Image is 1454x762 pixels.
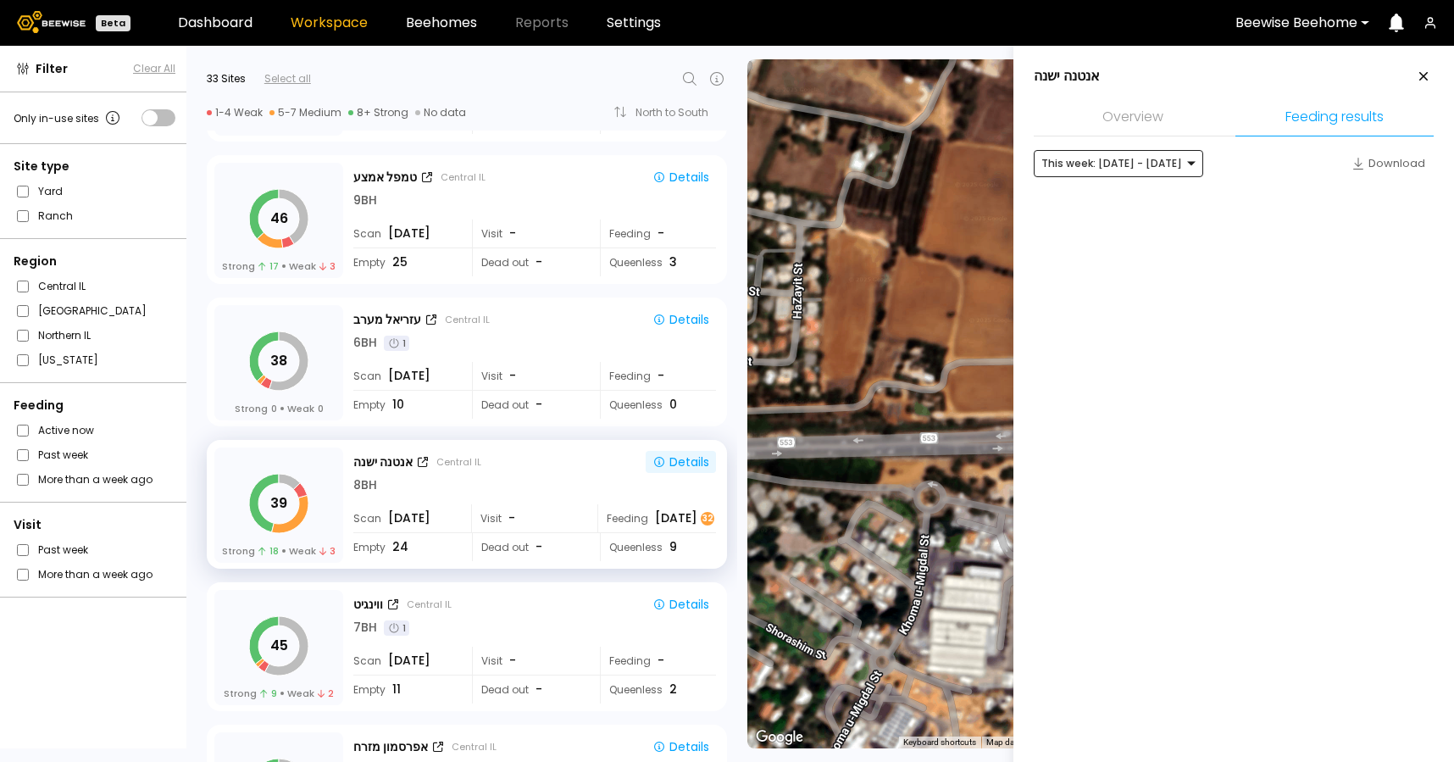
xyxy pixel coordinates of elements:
div: Queenless [600,676,716,704]
button: Keyboard shortcuts [903,737,976,748]
div: Site type [14,158,175,175]
div: Central IL [436,455,481,469]
button: Clear All [133,61,175,76]
a: Beehomes [406,16,477,30]
label: Yard [38,182,63,200]
button: Details [646,166,716,188]
li: Feeding results [1235,100,1434,136]
tspan: 46 [270,209,288,228]
div: - [658,367,666,385]
span: [DATE] [388,652,430,670]
div: Dead out [472,676,588,704]
img: Beewise logo [17,11,86,33]
tspan: 39 [270,493,287,513]
span: Filter [36,60,68,78]
div: North to South [635,108,720,118]
div: Details [652,170,709,185]
span: - [509,367,516,385]
div: Central IL [452,740,497,754]
label: Past week [38,446,88,464]
div: טמפל אמצע [353,169,417,186]
span: - [536,253,542,271]
label: Ranch [38,207,73,225]
div: Strong Weak [224,687,334,700]
div: Visit [472,647,588,675]
span: - [508,509,515,527]
div: Feeding [14,397,175,414]
div: אפרסמון מזרח [353,738,428,756]
a: Settings [607,16,661,30]
div: Empty [353,533,460,561]
div: 1 [384,336,409,351]
label: Active now [38,421,94,439]
div: Feeding [597,504,716,532]
div: Visit [471,504,587,532]
div: Empty [353,391,460,419]
div: Scan [353,220,460,248]
div: Feeding [600,647,716,675]
span: [DATE] [388,367,430,385]
div: Dead out [472,391,588,419]
a: Dashboard [178,16,253,30]
span: - [536,396,542,414]
div: 8+ Strong [348,106,408,120]
div: Queenless [600,533,716,561]
div: Queenless [600,391,716,419]
div: Central IL [441,170,486,184]
div: Empty [353,676,460,704]
div: [DATE] [655,509,716,527]
span: 25 [392,253,408,271]
span: 10 [392,396,404,414]
div: Visit [472,220,588,248]
button: Download [1343,150,1434,177]
label: Northern IL [38,326,91,344]
span: 0 [318,402,324,415]
span: Reports [515,16,569,30]
div: Feeding [600,220,716,248]
tspan: 45 [270,636,288,655]
div: Scan [353,504,460,532]
div: Select all [264,71,311,86]
li: Overview [1034,100,1232,136]
div: 7 BH [353,619,377,637]
div: Dead out [472,248,588,276]
span: 3 [669,253,677,271]
div: Central IL [407,598,452,611]
div: Download [1351,155,1425,172]
div: אנטנה ישנה [353,453,413,471]
div: Details [652,739,709,754]
span: - [536,681,542,698]
span: - [536,538,542,556]
span: 0 [271,402,277,415]
label: More than a week ago [38,565,153,583]
label: More than a week ago [38,470,153,488]
span: 24 [392,538,408,556]
button: Details [646,593,716,615]
label: Past week [38,541,88,559]
label: Central IL [38,277,86,295]
div: Queenless [600,248,716,276]
div: Only in-use sites [14,108,123,128]
tspan: 38 [270,351,287,370]
div: Visit [472,362,588,390]
button: Details [646,736,716,758]
div: Strong Weak [235,402,324,415]
div: ווינגיט [353,596,383,614]
div: - [658,225,666,242]
div: אנטנה ישנה [1034,67,1100,86]
div: 1-4 Weak [207,106,263,120]
div: 5-7 Medium [269,106,341,120]
div: 9 BH [353,192,377,209]
span: 17 [258,259,278,273]
div: Dead out [472,533,588,561]
div: Details [652,312,709,327]
div: Empty [353,248,460,276]
span: 9 [260,687,276,700]
img: Google [752,726,807,748]
button: Details [646,451,716,473]
div: 33 Sites [207,71,246,86]
div: 6 BH [353,334,377,352]
span: 0 [669,396,677,414]
div: Visit [14,516,175,534]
